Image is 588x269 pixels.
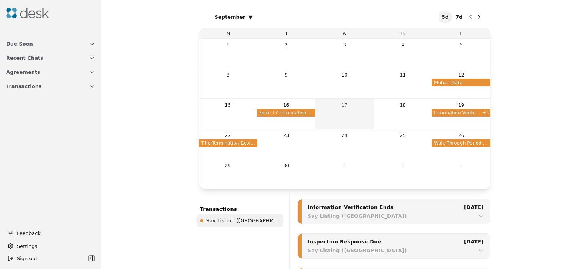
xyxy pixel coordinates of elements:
button: Feedback [3,226,95,240]
button: Agreements [2,65,100,79]
div: 11 [400,71,406,79]
div: 29 [225,162,231,170]
div: 10 [341,71,347,79]
span: ▾ [248,11,252,22]
div: 12 [458,71,464,79]
div: 19 [458,101,464,109]
div: 23 [283,132,289,139]
button: Transactions [2,79,100,93]
div: 26 [458,132,464,139]
div: 5 [460,41,463,49]
span: T [285,31,287,36]
div: 8 [226,71,229,79]
button: Sign out [5,252,86,264]
span: Settings [17,242,37,250]
section: Calendar [199,3,490,189]
div: 16 [283,101,289,109]
div: 25 [400,132,406,139]
span: Th [400,31,405,36]
div: Information Verification Ends [308,203,431,211]
button: Recent Chats [2,51,100,65]
span: Walk Through Period Begins [432,139,490,147]
button: September▾ [210,11,257,23]
div: 4 [402,41,405,49]
div: Inspection Response Due [308,238,431,246]
div: 1 [343,162,346,170]
div: 17 [341,101,347,109]
span: Form 17 Termination Expires [257,109,315,117]
span: Information Verification Ends [432,109,482,117]
span: Say Listing ([GEOGRAPHIC_DATA]) [206,216,283,226]
div: 1 [226,41,229,49]
img: Desk [6,8,49,18]
button: 5 day view [439,11,452,23]
span: Recent Chats [6,54,43,62]
button: Information Verification Ends[DATE]Say Listing ([GEOGRAPHIC_DATA]) [308,203,484,220]
div: 15 [225,101,231,109]
span: M [227,31,230,36]
span: W [343,31,347,36]
button: Next month [475,13,483,21]
div: 18 [400,101,406,109]
div: Say Listing ([GEOGRAPHIC_DATA]) [308,246,407,254]
div: Transactions [197,204,283,214]
span: Transactions [6,82,42,90]
span: Sign out [17,254,38,262]
div: Say Listing ([GEOGRAPHIC_DATA]) [308,212,407,220]
span: Agreements [6,68,40,76]
button: Inspection Response Due[DATE]Say Listing ([GEOGRAPHIC_DATA]) [308,238,484,254]
div: 3 [460,162,463,170]
div: 3 [343,41,346,49]
div: 24 [341,132,347,139]
span: September [215,13,246,21]
button: Previous month [467,13,474,21]
div: 22 [225,132,231,139]
button: +3 [482,109,491,117]
button: 7 day view [452,11,465,23]
div: 2 [402,162,405,170]
div: 30 [283,162,289,170]
div: 9 [285,71,288,79]
button: Settings [5,240,97,252]
button: Due Soon [2,37,100,51]
span: Title Termination Expires [199,139,257,147]
span: Mutual Date [432,79,490,86]
span: Feedback [17,229,91,237]
div: [DATE] [464,203,483,211]
div: 2 [285,41,288,49]
span: Due Soon [6,40,33,48]
div: [DATE] [464,238,483,246]
span: F [460,31,462,36]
